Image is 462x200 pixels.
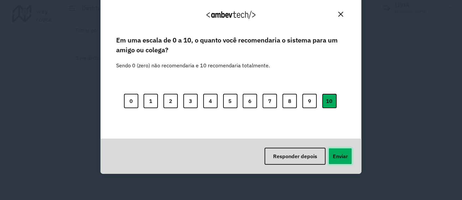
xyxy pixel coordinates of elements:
button: 5 [223,94,238,108]
img: Logo Ambevtech [207,11,255,19]
button: 2 [163,94,178,108]
button: Responder depois [265,148,326,165]
button: 0 [124,94,138,108]
button: 3 [183,94,198,108]
button: Close [336,9,346,19]
img: Close [338,12,343,17]
button: 4 [203,94,218,108]
button: 7 [263,94,277,108]
button: 1 [144,94,158,108]
label: Sendo 0 (zero) não recomendaria e 10 recomendaria totalmente. [116,54,270,69]
button: 6 [243,94,257,108]
button: 8 [283,94,297,108]
button: Enviar [328,148,352,165]
button: 9 [302,94,317,108]
button: 10 [322,94,337,108]
label: Em uma escala de 0 a 10, o quanto você recomendaria o sistema para um amigo ou colega? [116,35,346,55]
